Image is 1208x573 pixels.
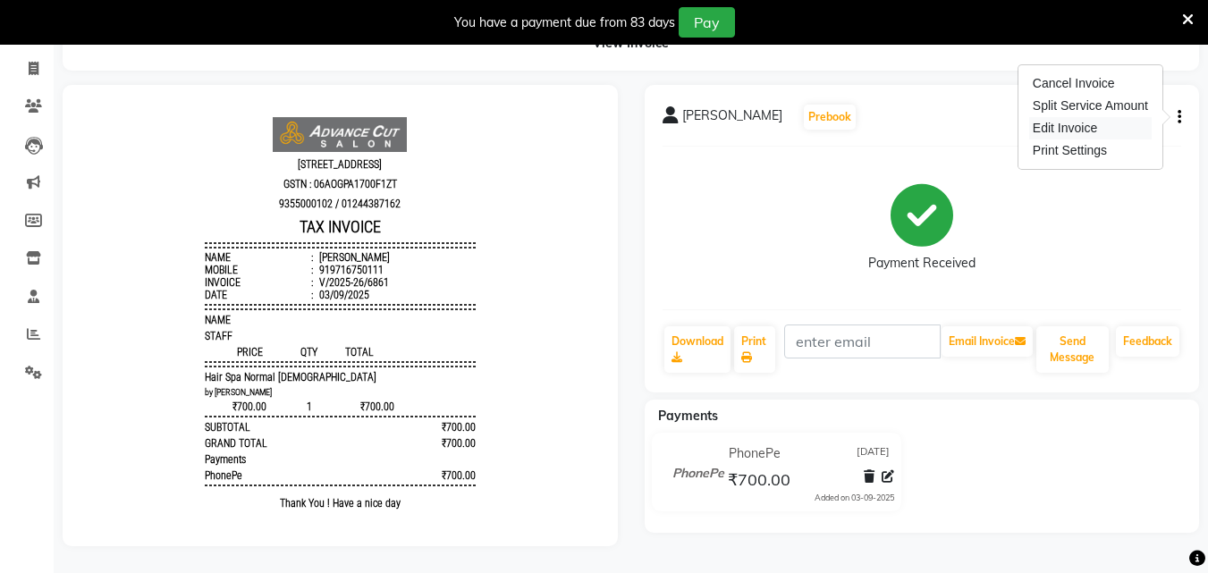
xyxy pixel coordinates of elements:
div: Added on 03-09-2025 [815,492,894,504]
img: file_1716190193610.jpg [192,14,326,49]
a: Download [664,326,731,373]
span: Payments [658,408,718,424]
span: : [231,173,232,186]
div: Name [124,148,232,161]
div: Date [124,186,232,198]
span: PhonePe [729,444,781,463]
span: PRICE [124,243,214,256]
div: ₹700.00 [325,334,395,347]
div: GRAND TOTAL [124,334,187,347]
button: Email Invoice [942,326,1033,357]
div: ₹700.00 [325,367,395,379]
div: Print Settings [1029,139,1152,162]
span: STAFF [124,227,152,240]
div: You have a payment due from 83 days [454,13,675,32]
span: : [231,161,232,173]
span: [DATE] [857,444,890,463]
span: ₹700.00 [728,469,790,494]
small: by [PERSON_NAME] [124,284,191,294]
span: Hair Spa Normal [DEMOGRAPHIC_DATA] [124,268,296,281]
button: Prebook [804,105,856,130]
div: SUBTOTAL [124,318,170,331]
div: ₹700.00 [325,318,395,331]
p: 9355000102 / 01244387162 [124,91,394,111]
div: 03/09/2025 [235,186,289,198]
button: Pay [679,7,735,38]
p: GSTN : 06AOGPA1700F1ZT [124,72,394,91]
h3: TAX INVOICE [124,111,394,137]
div: Mobile [124,161,232,173]
div: Edit Invoice [1029,117,1152,139]
span: [PERSON_NAME] [682,106,782,131]
span: 1 [214,298,243,310]
div: Payment Received [868,254,976,273]
div: V/2025-26/6861 [235,173,308,186]
button: Send Message [1036,326,1109,373]
p: [STREET_ADDRESS] [124,52,394,72]
div: [PERSON_NAME] [235,148,309,161]
span: PhonePe [124,367,162,379]
span: QTY [214,243,243,256]
span: : [231,148,232,161]
div: Invoice [124,173,232,186]
a: Feedback [1116,326,1179,357]
a: Print [734,326,775,373]
input: enter email [784,324,941,358]
span: : [231,186,232,198]
p: Thank You ! Have a nice day [124,394,394,407]
div: Split Service Amount [1029,95,1152,117]
span: ₹700.00 [243,298,314,310]
span: TOTAL [243,243,314,256]
div: Payments [124,350,165,363]
div: Cancel Invoice [1029,72,1152,95]
span: NAME [124,211,150,223]
span: ₹700.00 [124,298,214,310]
div: 919716750111 [235,161,303,173]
